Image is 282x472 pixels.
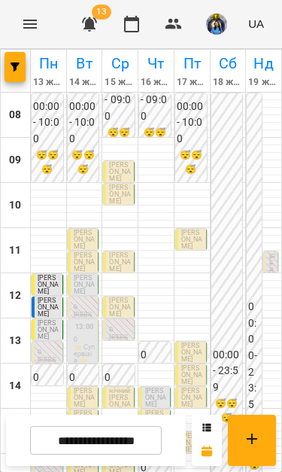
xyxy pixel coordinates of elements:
h6: 19 жовт [248,75,279,90]
h6: 😴😴😴 [33,148,62,177]
span: [PERSON_NAME] [38,297,59,318]
p: [PERSON_NAME] [269,254,275,328]
h6: 14 [9,378,21,394]
p: [PERSON_NAME] [74,312,96,332]
span: Празднічний [PERSON_NAME] [109,380,130,415]
span: [PERSON_NAME] [181,342,202,363]
h6: 00:00 - 23:59 [248,299,260,429]
span: [PERSON_NAME] [145,387,166,408]
h6: 😴😴😴 [177,148,205,177]
p: 0 [38,349,59,356]
h6: 14 жовт [69,75,100,90]
h6: 16 жовт [141,75,171,90]
h6: 00:00 - 23:59 [213,347,241,396]
h6: 00:00 - 10:00 [69,99,98,148]
h6: 00:00 - 10:00 [33,99,62,148]
span: [PERSON_NAME] [109,251,130,273]
h6: 00:00 - 10:00 [177,99,205,148]
h6: 18 жовт [213,75,244,90]
span: [PERSON_NAME] [74,387,95,408]
span: [PERSON_NAME] [109,184,130,205]
h6: Чт [141,52,171,75]
h6: 08 [9,107,21,123]
h6: 12 [9,288,21,304]
button: UA [242,10,270,38]
span: [PERSON_NAME] [109,297,130,318]
h6: 13 жовт [33,75,64,90]
h6: 😴😴😴 [213,397,241,425]
h6: Ср [105,52,135,75]
p: 0 [74,304,96,311]
h6: 😴😴😴 [69,148,98,177]
h6: 09 [9,152,21,169]
h6: 00:00 - 09:00 [105,76,133,125]
h6: Сб [213,52,244,75]
span: [PERSON_NAME] [74,229,95,250]
span: [PERSON_NAME] [181,387,202,408]
span: [PERSON_NAME] [181,364,202,385]
span: [PERSON_NAME] [109,161,130,182]
h6: 😴😴😴 [105,126,133,154]
h6: 13 [9,333,21,349]
h6: Пт [177,52,208,75]
h6: 😴😴😴 [141,126,169,154]
h6: Пн [33,52,64,75]
p: [PERSON_NAME] [38,357,59,377]
h6: 00:00 - 09:00 [141,76,169,125]
p: 0 [109,327,131,333]
h6: 11 [9,242,21,259]
h6: Нд [248,52,279,75]
span: [PERSON_NAME] [181,229,202,250]
h6: Вт [69,52,100,75]
button: Menu [12,6,48,42]
h6: 10 [9,197,21,214]
span: [PERSON_NAME] [38,274,59,295]
img: d1dec607e7f372b62d1bb04098aa4c64.jpeg [206,14,227,35]
p: 0 [74,336,96,343]
p: [PERSON_NAME] [109,334,131,355]
span: 13 [92,5,111,20]
h6: 17 жовт [177,75,208,90]
span: [PERSON_NAME] [74,251,95,273]
p: ⭐️ Супервізія ⭐️ [74,344,96,364]
span: [PERSON_NAME] [38,319,59,340]
span: UA [248,16,264,32]
span: [PERSON_NAME] [74,274,95,295]
h6: 15 жовт [105,75,135,90]
label: 13:00 [75,321,93,332]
